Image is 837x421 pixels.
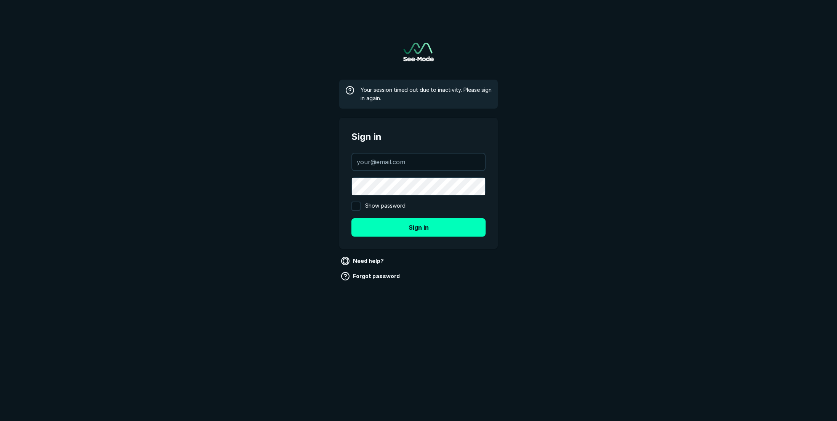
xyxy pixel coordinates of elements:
[403,43,434,61] img: See-Mode Logo
[339,255,387,267] a: Need help?
[361,86,492,102] span: Your session timed out due to inactivity. Please sign in again.
[352,154,485,170] input: your@email.com
[351,218,486,237] button: Sign in
[365,202,406,211] span: Show password
[339,270,403,282] a: Forgot password
[403,43,434,61] a: Go to sign in
[351,130,486,144] span: Sign in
